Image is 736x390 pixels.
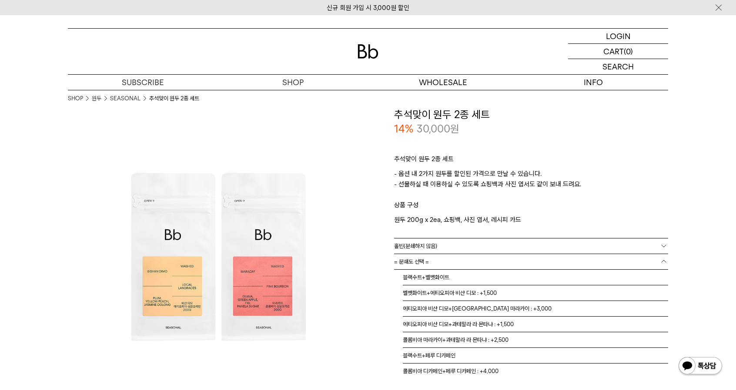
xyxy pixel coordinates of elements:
[394,200,668,215] p: 상품 구성
[450,122,459,135] span: 원
[602,59,634,74] p: SEARCH
[327,4,409,12] a: 신규 회원 가입 시 3,000원 할인
[568,29,668,44] a: LOGIN
[568,44,668,59] a: CART (0)
[394,154,668,169] p: 추석맞이 원두 2종 세트
[394,107,668,122] h3: 추석맞이 원두 2종 세트
[403,317,668,332] li: 에티오피아 비샨 디모+과테말라 라 몬타냐 : +1,500
[603,44,624,59] p: CART
[403,270,668,285] li: 블랙수트+벨벳화이트
[403,364,668,379] li: 콜롬비아 디카페인+페루 디카페인 : +4,000
[218,75,368,90] a: SHOP
[403,301,668,317] li: 에티오피아 비샨 디모+[GEOGRAPHIC_DATA] 마라카이 : +3,000
[394,122,413,136] p: 14%
[68,75,218,90] a: SUBSCRIBE
[394,238,437,254] span: 홀빈(분쇄하지 않음)
[92,94,101,103] a: 원두
[149,94,199,103] li: 추석맞이 원두 2종 세트
[518,75,668,90] p: INFO
[403,348,668,364] li: 블랙수트+페루 디카페인
[368,75,518,90] p: WHOLESALE
[403,285,668,301] li: 벨벳화이트+에티오피아 비샨 디모 : +1,500
[417,122,459,136] p: 30,000
[394,254,429,269] span: = 분쇄도 선택 =
[606,29,631,43] p: LOGIN
[394,215,668,225] p: 원두 200g x 2ea, 쇼핑백, 사진 엽서, 레시피 카드
[678,356,723,377] img: 카카오톡 채널 1:1 채팅 버튼
[394,169,668,200] p: - 옵션 내 2가지 원두를 할인된 가격으로 만날 수 있습니다. - 선물하실 때 이용하실 수 있도록 쇼핑백과 사진 엽서도 같이 보내 드려요.
[403,332,668,348] li: 콜롬비아 마라카이+과테말라 라 몬타냐 : +2,500
[68,94,83,103] a: SHOP
[624,44,633,59] p: (0)
[358,44,378,59] img: 로고
[110,94,141,103] a: SEASONAL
